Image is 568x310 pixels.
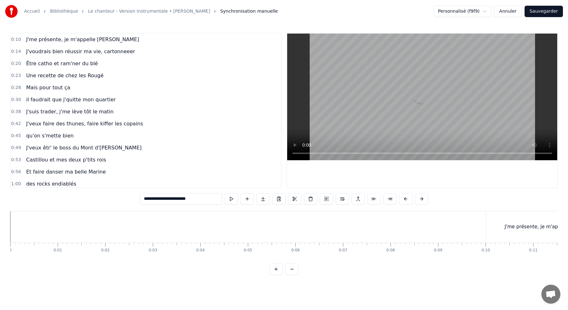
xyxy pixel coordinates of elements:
span: 0:30 [11,97,21,103]
span: J'veux faire des thunes, faire kiffer les copains [25,120,144,127]
div: 0:07 [339,248,347,253]
span: 0:20 [11,60,21,67]
a: Ouvrir le chat [541,285,560,304]
div: 0:10 [481,248,490,253]
span: il faudrait que j'quitte mon quartier [25,96,116,103]
div: 0:06 [291,248,300,253]
div: 0:08 [386,248,395,253]
div: 0:11 [529,248,538,253]
span: 0:23 [11,73,21,79]
div: 0:05 [244,248,252,253]
span: Synchronisation manuelle [220,8,278,15]
div: 0 [9,248,12,253]
span: 0:10 [11,36,21,43]
span: 1:00 [11,181,21,187]
span: 0:56 [11,169,21,175]
button: Annuler [494,6,522,17]
span: Être catho et ram'ner du blé [25,60,98,67]
span: J'suis trader, j'me lève tôt le matin [25,108,114,115]
a: Accueil [24,8,40,15]
span: 0:38 [11,109,21,115]
span: 0:28 [11,85,21,91]
a: Le chanteur - Version Instrumentale • [PERSON_NAME] [88,8,210,15]
nav: breadcrumb [24,8,278,15]
button: Sauvegarder [525,6,563,17]
span: des rocks endiablés [25,180,77,187]
span: 0:45 [11,133,21,139]
div: 0:03 [149,248,157,253]
img: youka [5,5,18,18]
span: J'veux êtr' le boss du Mont d'[PERSON_NAME] [25,144,142,151]
div: 0:01 [54,248,62,253]
span: 0:49 [11,145,21,151]
span: 0:14 [11,48,21,55]
span: Castillou et mes deux p'tits rois [25,156,106,163]
span: J'voudrais bien réussir ma vie, cartonneeer [25,48,136,55]
div: 0:02 [101,248,110,253]
div: 0:04 [196,248,205,253]
span: Et faire danser ma belle Marine [25,168,106,175]
span: qu'on s'mette bien [25,132,74,139]
div: 0:09 [434,248,442,253]
span: 0:53 [11,157,21,163]
span: 0:42 [11,121,21,127]
span: J'me présente, je m'appelle [PERSON_NAME] [25,36,140,43]
span: Une recette de chez les Rougé [25,72,104,79]
span: Mais pour tout ça [25,84,71,91]
a: Bibliothèque [50,8,78,15]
